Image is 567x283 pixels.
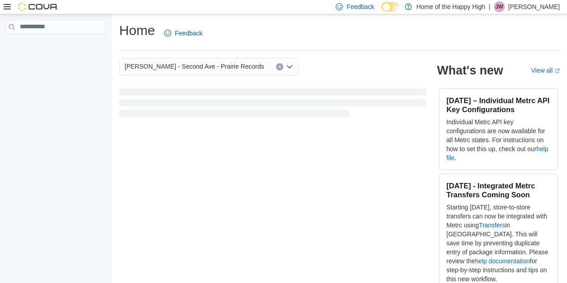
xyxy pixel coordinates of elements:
[416,1,485,12] p: Home of the Happy High
[346,2,374,11] span: Feedback
[446,96,550,114] h3: [DATE] – Individual Metrc API Key Configurations
[119,22,155,39] h1: Home
[508,1,560,12] p: [PERSON_NAME]
[437,63,503,78] h2: What's new
[494,1,505,12] div: Jacob Williams
[531,67,560,74] a: View allExternal link
[119,90,426,119] span: Loading
[381,2,400,12] input: Dark Mode
[489,1,490,12] p: |
[554,68,560,74] svg: External link
[276,63,283,70] button: Clear input
[446,118,550,162] p: Individual Metrc API key configurations are now available for all Metrc states. For instructions ...
[160,24,206,42] a: Feedback
[495,1,503,12] span: JW
[125,61,264,72] span: [PERSON_NAME] - Second Ave - Prairie Records
[479,222,505,229] a: Transfers
[18,2,58,11] img: Cova
[446,145,548,161] a: help file
[475,257,530,265] a: help documentation
[5,36,106,57] nav: Complex example
[175,29,202,38] span: Feedback
[446,181,550,199] h3: [DATE] - Integrated Metrc Transfers Coming Soon
[286,63,293,70] button: Open list of options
